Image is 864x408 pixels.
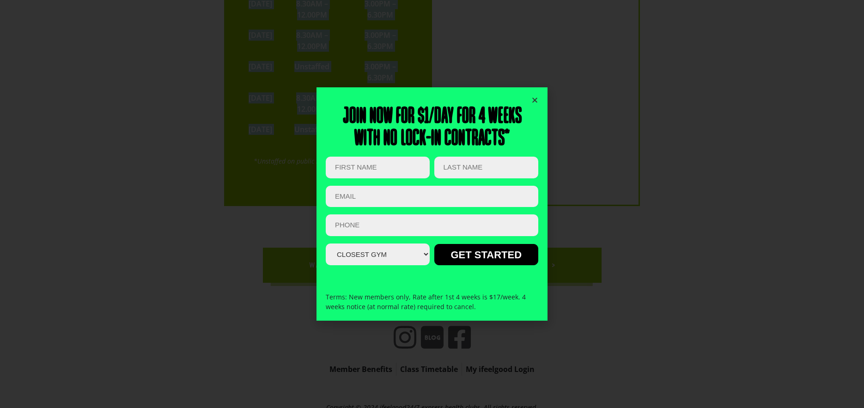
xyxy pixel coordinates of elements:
[531,97,538,104] a: Close
[434,244,538,265] input: GET STARTED
[326,106,538,150] h2: Join now for $1/day for 4 weeks With no lock-in contracts*
[326,214,538,236] input: PHONE
[326,283,538,321] div: Terms: New members only, Rate after 1st 4 weeks is $17/week. 4 weeks notice (at normal rate) requ...
[326,186,538,207] input: Email
[326,157,430,178] input: FIRST NAME
[434,157,538,178] input: LAST NAME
